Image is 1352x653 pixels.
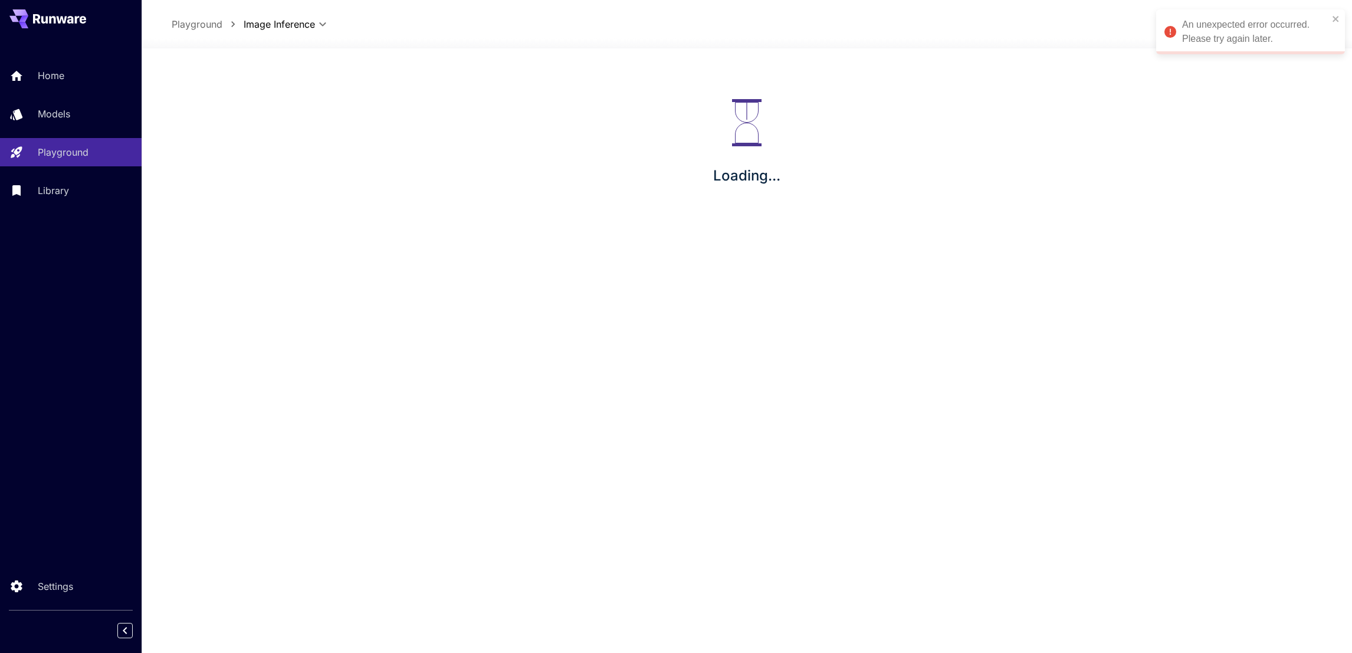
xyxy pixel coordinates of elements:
[38,145,88,159] p: Playground
[38,107,70,121] p: Models
[1182,18,1328,46] div: An unexpected error occurred. Please try again later.
[38,579,73,593] p: Settings
[126,620,142,641] div: Collapse sidebar
[1332,14,1340,24] button: close
[38,68,64,83] p: Home
[172,17,244,31] nav: breadcrumb
[117,623,133,638] button: Collapse sidebar
[38,183,69,198] p: Library
[713,165,780,186] p: Loading...
[172,17,222,31] a: Playground
[244,17,315,31] span: Image Inference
